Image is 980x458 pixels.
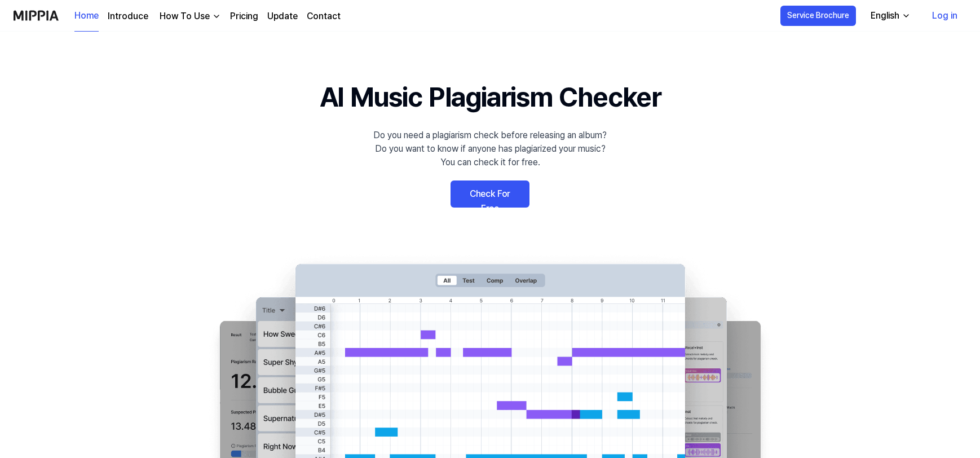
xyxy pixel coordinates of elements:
[862,5,917,27] button: English
[307,10,341,23] a: Contact
[868,9,902,23] div: English
[373,129,607,169] div: Do you need a plagiarism check before releasing an album? Do you want to know if anyone has plagi...
[108,10,148,23] a: Introduce
[267,10,298,23] a: Update
[320,77,661,117] h1: AI Music Plagiarism Checker
[157,10,212,23] div: How To Use
[230,10,258,23] a: Pricing
[451,180,529,208] a: Check For Free
[780,6,856,26] button: Service Brochure
[157,10,221,23] button: How To Use
[74,1,99,32] a: Home
[212,12,221,21] img: down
